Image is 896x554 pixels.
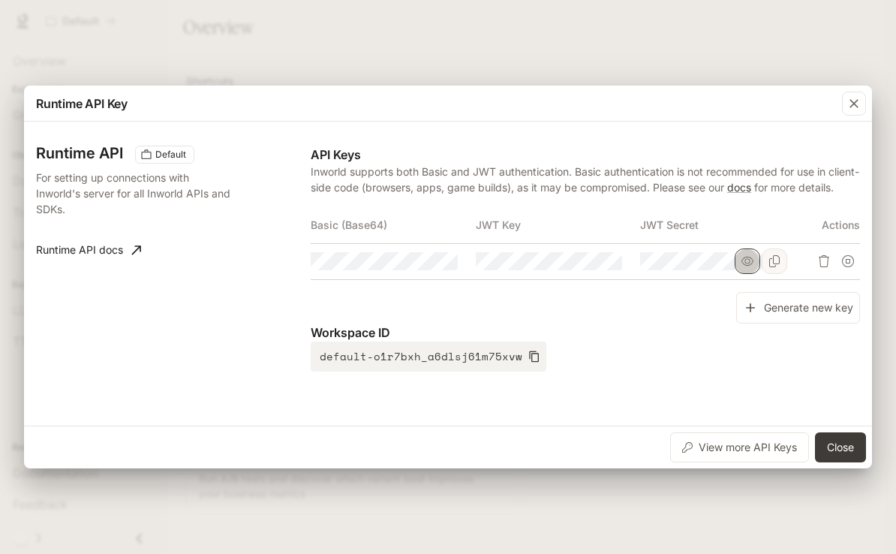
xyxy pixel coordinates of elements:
[670,432,809,462] button: View more API Keys
[311,207,476,243] th: Basic (Base64)
[311,146,860,164] p: API Keys
[36,146,123,161] h3: Runtime API
[36,95,128,113] p: Runtime API Key
[805,207,860,243] th: Actions
[815,432,866,462] button: Close
[311,324,860,342] p: Workspace ID
[762,248,787,274] button: Copy Secret
[836,249,860,273] button: Suspend API key
[476,207,641,243] th: JWT Key
[640,207,805,243] th: JWT Secret
[812,249,836,273] button: Delete API key
[736,292,860,324] button: Generate new key
[311,342,546,372] button: default-o1r7bxh_a6dlsj61m75xvw
[311,164,860,195] p: Inworld supports both Basic and JWT authentication. Basic authentication is not recommended for u...
[727,181,751,194] a: docs
[36,170,233,217] p: For setting up connections with Inworld's server for all Inworld APIs and SDKs.
[149,148,192,161] span: Default
[135,146,194,164] div: These keys will apply to your current workspace only
[30,235,147,265] a: Runtime API docs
